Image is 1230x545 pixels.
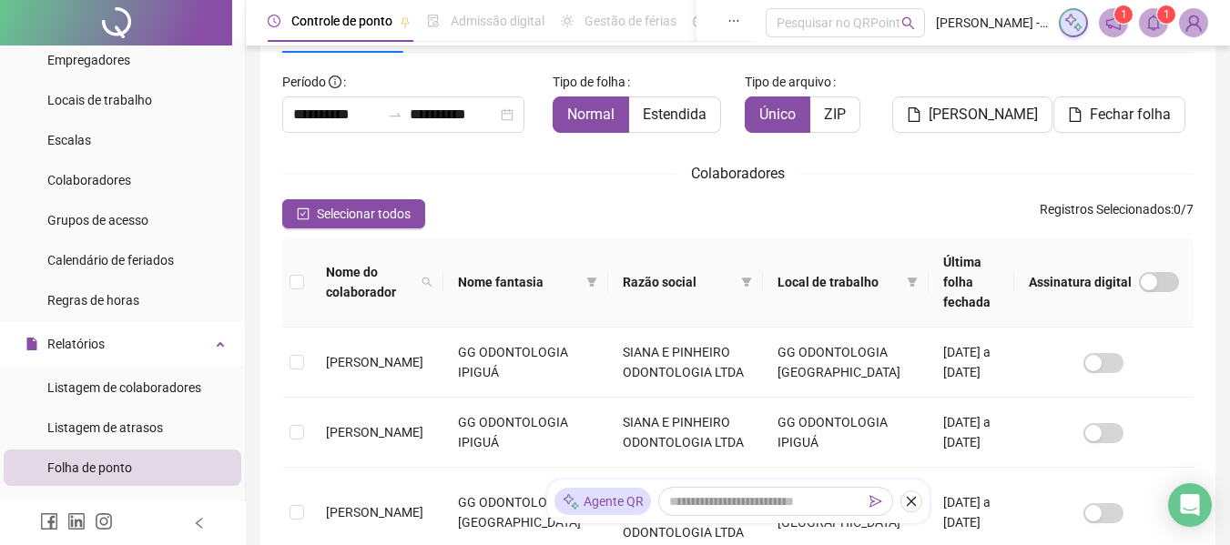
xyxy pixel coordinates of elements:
[759,106,796,123] span: Único
[317,204,411,224] span: Selecionar todos
[326,262,414,302] span: Nome do colaborador
[1029,272,1132,292] span: Assinatura digital
[422,277,432,288] span: search
[326,505,423,520] span: [PERSON_NAME]
[691,165,785,182] span: Colaboradores
[608,328,763,398] td: SIANA E PINHEIRO ODONTOLOGIA LTDA
[585,14,676,28] span: Gestão de férias
[929,237,1014,328] th: Última folha fechada
[47,93,152,107] span: Locais de trabalho
[282,199,425,228] button: Selecionar todos
[1090,104,1171,126] span: Fechar folha
[562,492,580,511] img: sparkle-icon.fc2bf0ac1784a2077858766a79e2daf3.svg
[929,328,1014,398] td: [DATE] a [DATE]
[458,272,580,292] span: Nome fantasia
[1157,5,1175,24] sup: 1
[400,16,411,27] span: pushpin
[869,495,882,508] span: send
[1053,96,1185,133] button: Fechar folha
[727,15,740,27] span: ellipsis
[1168,483,1212,527] div: Open Intercom Messenger
[388,107,402,122] span: to
[47,293,139,308] span: Regras de horas
[388,107,402,122] span: swap-right
[561,15,574,27] span: sun
[608,398,763,468] td: SIANA E PINHEIRO ODONTOLOGIA LTDA
[326,425,423,439] span: [PERSON_NAME]
[905,495,918,508] span: close
[40,512,58,530] span: facebook
[901,16,915,30] span: search
[1180,9,1207,36] img: 51966
[929,398,1014,468] td: [DATE] a [DATE]
[1068,107,1083,122] span: file
[1040,202,1171,217] span: Registros Selecionados
[47,380,201,395] span: Listagem de colaboradores
[907,107,921,122] span: file
[623,272,734,292] span: Razão social
[451,14,544,28] span: Admissão digital
[47,173,131,187] span: Colaboradores
[25,338,38,350] span: file
[282,75,326,89] span: Período
[693,15,706,27] span: dashboard
[763,328,929,398] td: GG ODONTOLOGIA [GEOGRAPHIC_DATA]
[427,15,440,27] span: file-done
[763,398,929,468] td: GG ODONTOLOGIA IPIGUÁ
[193,517,206,530] span: left
[95,512,113,530] span: instagram
[326,355,423,369] span: [PERSON_NAME]
[47,133,91,147] span: Escalas
[907,277,918,288] span: filter
[443,398,609,468] td: GG ODONTOLOGIA IPIGUÁ
[1040,199,1194,228] span: : 0 / 7
[892,96,1052,133] button: [PERSON_NAME]
[67,512,86,530] span: linkedin
[1145,15,1162,31] span: bell
[268,15,280,27] span: clock-circle
[745,72,831,92] span: Tipo de arquivo
[47,420,163,435] span: Listagem de atrasos
[643,106,706,123] span: Estendida
[47,53,130,67] span: Empregadores
[47,500,169,515] span: Listagem de registros
[1114,5,1133,24] sup: 1
[47,213,148,227] span: Grupos de acesso
[741,277,752,288] span: filter
[47,337,105,351] span: Relatórios
[586,277,597,288] span: filter
[824,106,846,123] span: ZIP
[297,207,310,220] span: check-square
[291,14,392,28] span: Controle de ponto
[443,328,609,398] td: GG ODONTOLOGIA IPIGUÁ
[929,104,1038,126] span: [PERSON_NAME]
[47,460,132,475] span: Folha de ponto
[554,488,651,515] div: Agente QR
[567,106,615,123] span: Normal
[1105,15,1122,31] span: notification
[47,253,174,267] span: Calendário de feriados
[1063,13,1083,33] img: sparkle-icon.fc2bf0ac1784a2077858766a79e2daf3.svg
[1121,8,1127,21] span: 1
[903,268,921,296] span: filter
[418,258,436,306] span: search
[329,76,341,88] span: info-circle
[1164,8,1170,21] span: 1
[583,268,601,296] span: filter
[936,13,1048,33] span: [PERSON_NAME] - GG ODONTOLOGIA
[778,272,900,292] span: Local de trabalho
[553,72,625,92] span: Tipo de folha
[737,268,756,296] span: filter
